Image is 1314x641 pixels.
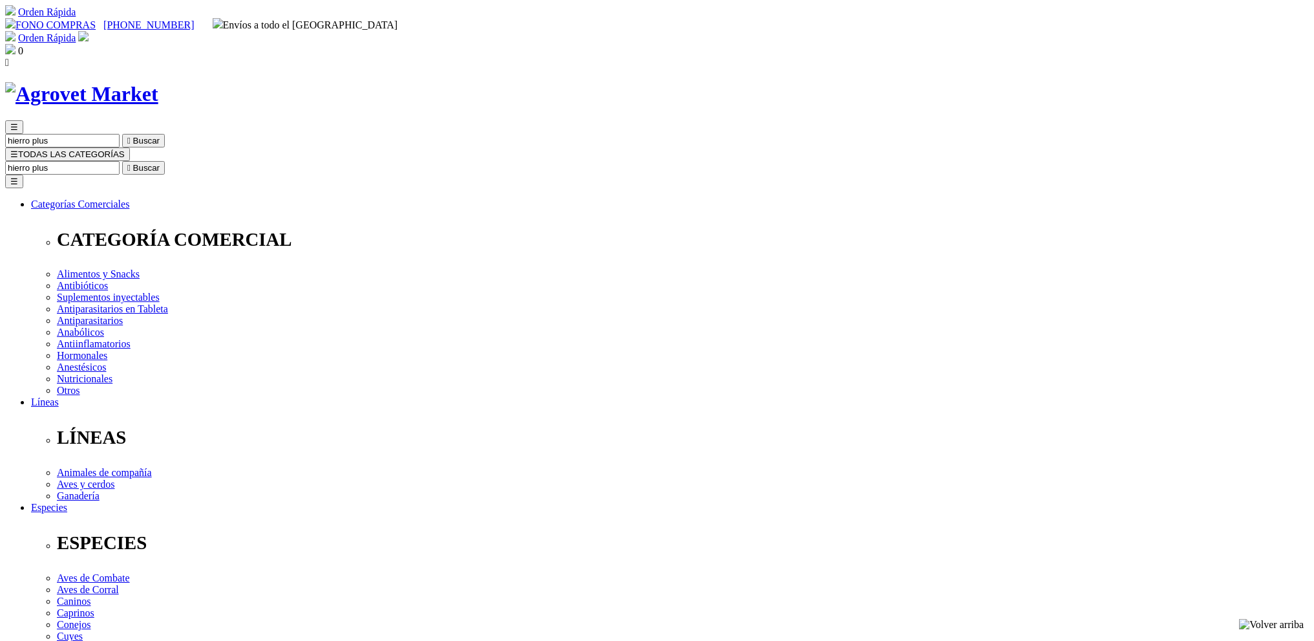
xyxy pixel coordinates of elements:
i:  [5,57,9,68]
a: Antiparasitarios [57,315,123,326]
button:  Buscar [122,161,165,175]
img: shopping-cart.svg [5,31,16,41]
a: Aves de Combate [57,572,130,583]
a: Caprinos [57,607,94,618]
a: Especies [31,502,67,513]
span: Envíos a todo el [GEOGRAPHIC_DATA] [213,19,398,30]
p: CATEGORÍA COMERCIAL [57,229,1309,250]
a: Antibióticos [57,280,108,291]
button:  Buscar [122,134,165,147]
input: Buscar [5,161,120,175]
p: LÍNEAS [57,427,1309,448]
a: Antiinflamatorios [57,338,131,349]
img: user.svg [78,31,89,41]
a: Anestésicos [57,362,106,373]
i:  [127,136,131,146]
img: Volver arriba [1239,619,1304,631]
a: Líneas [31,397,59,407]
a: Antiparasitarios en Tableta [57,303,168,314]
img: shopping-bag.svg [5,44,16,54]
img: delivery-truck.svg [213,18,223,28]
a: Nutricionales [57,373,112,384]
a: Hormonales [57,350,107,361]
img: Agrovet Market [5,82,158,106]
a: Otros [57,385,80,396]
button: ☰TODAS LAS CATEGORÍAS [5,147,130,161]
a: Acceda a su cuenta de cliente [78,32,89,43]
span: ☰ [10,149,18,159]
a: Suplementos inyectables [57,292,160,303]
a: Orden Rápida [18,32,76,43]
span: Buscar [133,163,160,173]
i:  [127,163,131,173]
a: [PHONE_NUMBER] [103,19,194,30]
img: phone.svg [5,18,16,28]
a: Aves y cerdos [57,479,114,490]
span: ☰ [10,122,18,132]
input: Buscar [5,134,120,147]
a: Animales de compañía [57,467,152,478]
span: 0 [18,45,23,56]
a: Caninos [57,596,90,607]
span: Buscar [133,136,160,146]
a: Ganadería [57,490,100,501]
a: Conejos [57,619,90,630]
button: ☰ [5,175,23,188]
a: Aves de Corral [57,584,119,595]
a: Orden Rápida [18,6,76,17]
p: ESPECIES [57,532,1309,554]
a: FONO COMPRAS [5,19,96,30]
a: Anabólicos [57,327,104,338]
button: ☰ [5,120,23,134]
a: Categorías Comerciales [31,199,129,210]
img: shopping-cart.svg [5,5,16,16]
a: Alimentos y Snacks [57,268,140,279]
